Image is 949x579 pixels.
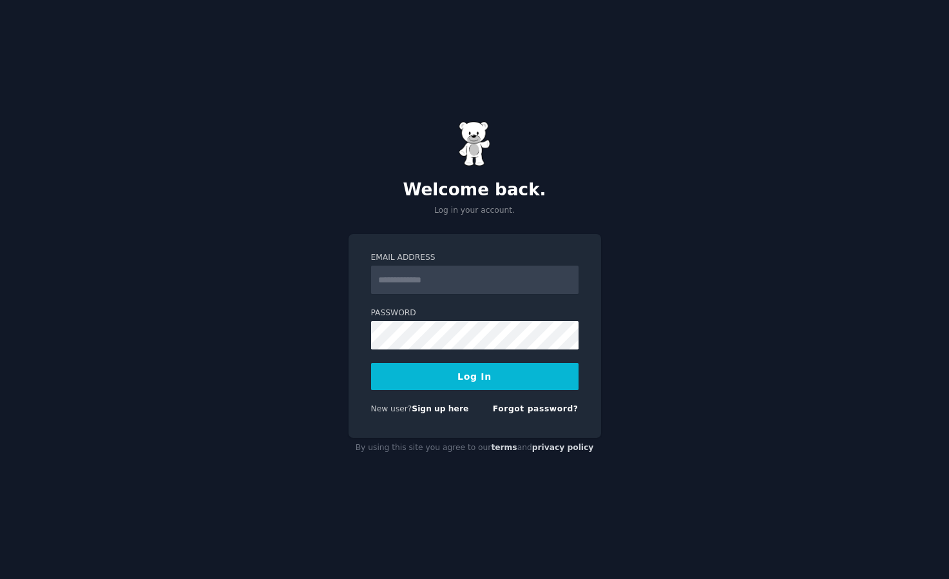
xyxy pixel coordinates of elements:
span: New user? [371,404,412,413]
a: terms [491,443,517,452]
label: Password [371,308,579,319]
h2: Welcome back. [349,180,601,201]
button: Log In [371,363,579,390]
a: privacy policy [532,443,594,452]
img: Gummy Bear [459,121,491,166]
label: Email Address [371,252,579,264]
a: Sign up here [412,404,468,413]
a: Forgot password? [493,404,579,413]
p: Log in your account. [349,205,601,217]
div: By using this site you agree to our and [349,438,601,458]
